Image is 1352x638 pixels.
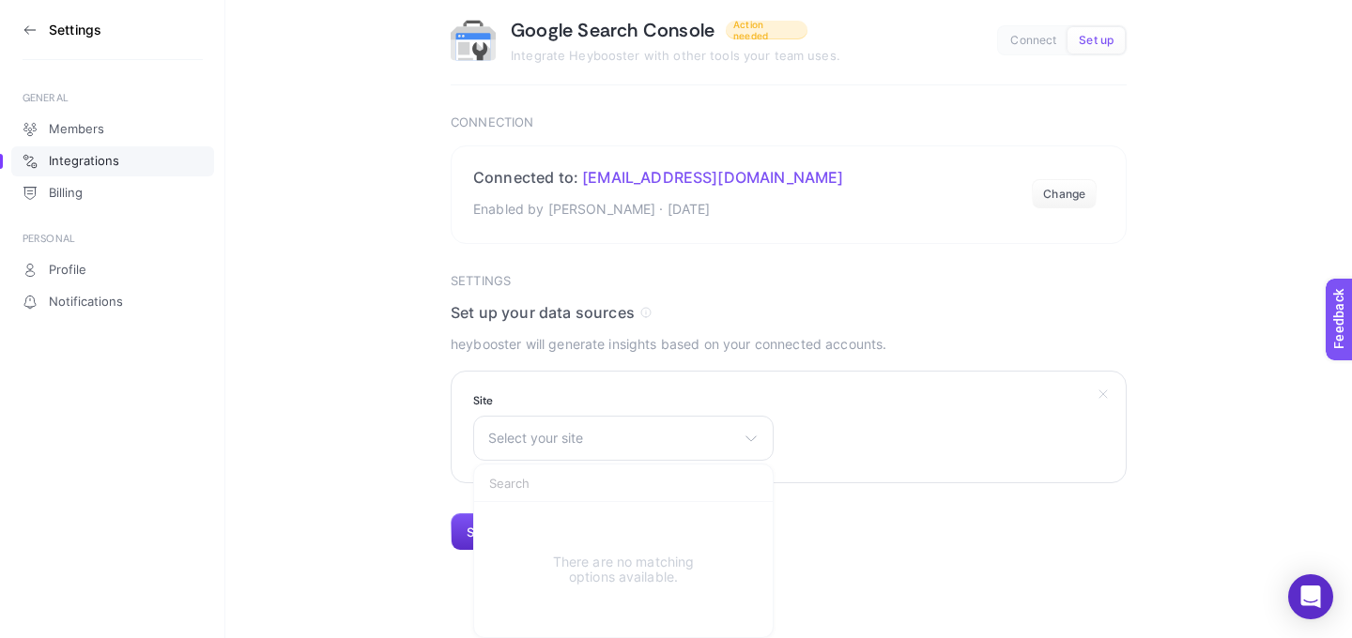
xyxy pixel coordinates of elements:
[473,198,844,220] p: Enabled by [PERSON_NAME] · [DATE]
[23,231,203,246] div: PERSONAL
[582,168,843,187] span: [EMAIL_ADDRESS][DOMAIN_NAME]
[11,255,214,285] a: Profile
[11,6,71,21] span: Feedback
[49,186,83,201] span: Billing
[11,146,214,176] a: Integrations
[511,48,840,63] span: Integrate Heybooster with other tools your team uses.
[1032,179,1097,209] button: Change
[49,295,123,310] span: Notifications
[23,90,203,105] div: GENERAL
[999,27,1068,53] button: Connect
[11,178,214,208] a: Billing
[474,464,773,502] input: Search
[11,287,214,317] a: Notifications
[1079,34,1114,48] span: Set up
[511,18,714,42] h1: Google Search Console
[1010,34,1056,48] span: Connect
[548,554,699,585] span: There are no matching options available.
[451,274,1127,289] h3: Settings
[1068,27,1125,53] button: Set up
[1288,574,1333,619] div: Open Intercom Messenger
[488,431,736,446] span: Select your site
[49,154,119,169] span: Integrations
[473,393,774,408] label: Site
[473,168,844,187] h2: Connected to:
[49,263,86,278] span: Profile
[451,333,1127,356] p: heybooster will generate insights based on your connected accounts.
[11,114,214,144] a: Members
[451,303,635,322] span: Set up your data sources
[733,19,800,41] span: Action needed
[451,115,1127,130] h3: Connection
[49,23,101,38] h3: Settings
[49,122,104,137] span: Members
[451,513,523,551] button: Submit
